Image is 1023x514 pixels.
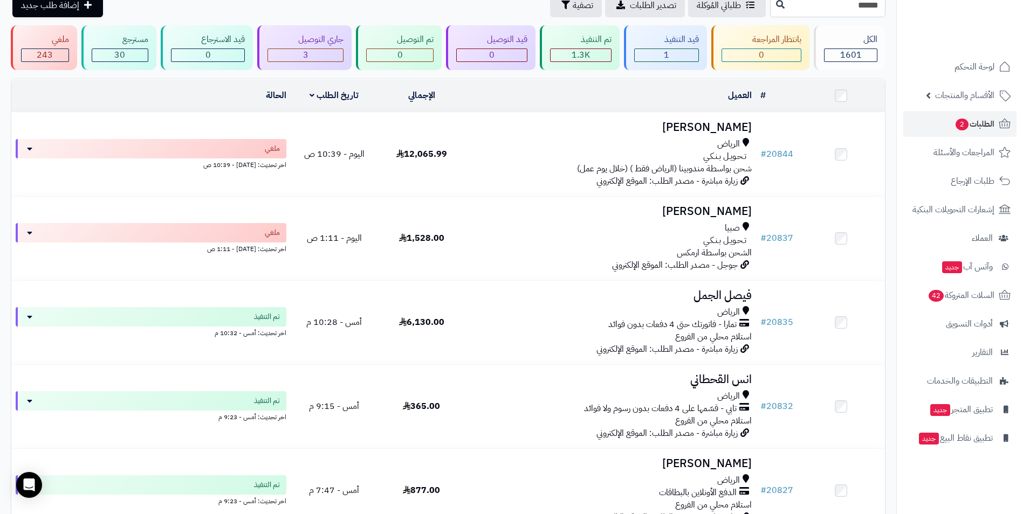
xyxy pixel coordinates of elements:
[812,25,888,70] a: الكل1601
[310,89,359,102] a: تاريخ الطلب
[717,306,740,318] span: الرياض
[408,89,435,102] a: الإجمالي
[114,48,125,61] span: 30
[309,484,359,497] span: أمس - 7:47 م
[397,48,403,61] span: 0
[709,25,812,70] a: بانتظار المراجعة 0
[955,116,994,131] span: الطلبات
[255,25,354,70] a: جاري التوصيل 3
[903,311,1017,337] a: أدوات التسويق
[760,148,793,161] a: #20844
[596,427,738,440] span: زيارة مباشرة - مصدر الطلب: الموقع الإلكتروني
[933,145,994,160] span: المراجعات والأسئلة
[538,25,622,70] a: تم التنفيذ 1.3K
[903,225,1017,251] a: العملاء
[918,430,993,446] span: تطبيق نقاط البيع
[254,311,280,322] span: تم التنفيذ
[759,48,764,61] span: 0
[254,395,280,406] span: تم التنفيذ
[16,495,286,506] div: اخر تحديث: أمس - 9:23 م
[596,343,738,356] span: زيارة مباشرة - مصدر الطلب: الموقع الإلكتروني
[16,242,286,254] div: اخر تحديث: [DATE] - 1:11 ص
[760,232,793,245] a: #20837
[470,289,752,302] h3: فيصل الجمل
[664,48,669,61] span: 1
[470,373,752,386] h3: انس القحطاني
[265,143,280,154] span: ملغي
[622,25,710,70] a: قيد التنفيذ 1
[92,49,148,61] div: 30
[304,148,365,161] span: اليوم - 10:39 ص
[612,259,738,272] span: جوجل - مصدر الطلب: الموقع الإلكتروني
[928,288,994,303] span: السلات المتروكة
[399,316,444,329] span: 6,130.00
[903,54,1017,80] a: لوحة التحكم
[22,49,68,61] div: 243
[205,48,211,61] span: 0
[728,89,752,102] a: العميل
[903,282,1017,308] a: السلات المتروكة42
[725,222,740,234] span: صبيا
[930,404,950,416] span: جديد
[919,433,939,444] span: جديد
[675,498,752,511] span: استلام محلي من الفروع
[760,484,793,497] a: #20827
[367,49,433,61] div: 0
[760,148,766,161] span: #
[171,49,245,61] div: 0
[584,402,737,415] span: تابي - قسّمها على 4 دفعات بدون رسوم ولا فوائد
[268,49,343,61] div: 3
[16,327,286,338] div: اخر تحديث: أمس - 10:32 م
[596,175,738,187] span: زيارة مباشرة - مصدر الطلب: الموقع الإلكتروني
[760,232,766,245] span: #
[489,48,495,61] span: 0
[396,148,447,161] span: 12,065.99
[92,33,148,46] div: مسترجع
[608,318,737,331] span: تمارا - فاتورتك حتى 4 دفعات بدون فوائد
[675,330,752,343] span: استلام محلي من الفروع
[37,48,53,61] span: 243
[903,425,1017,451] a: تطبيق نقاط البيعجديد
[16,472,42,498] div: Open Intercom Messenger
[972,231,993,246] span: العملاء
[903,140,1017,165] a: المراجعات والأسئلة
[16,411,286,422] div: اخر تحديث: أمس - 9:23 م
[760,316,766,329] span: #
[9,25,79,70] a: ملغي 243
[79,25,159,70] a: مسترجع 30
[760,484,766,497] span: #
[946,316,993,331] span: أدوات التسويق
[403,400,440,413] span: 365.00
[354,25,444,70] a: تم التوصيل 0
[254,480,280,490] span: تم التنفيذ
[399,232,444,245] span: 1,528.00
[16,158,286,170] div: اخر تحديث: [DATE] - 10:39 ص
[577,162,752,175] span: شحن بواسطة مندوبينا (الرياض فقط ) (خلال يوم عمل)
[935,88,994,103] span: الأقسام والمنتجات
[635,49,699,61] div: 1
[903,397,1017,422] a: تطبيق المتجرجديد
[903,111,1017,137] a: الطلبات2
[942,261,962,273] span: جديد
[307,232,362,245] span: اليوم - 1:11 ص
[903,168,1017,194] a: طلبات الإرجاع
[951,173,994,189] span: طلبات الإرجاع
[929,402,993,417] span: تطبيق المتجر
[659,487,737,499] span: الدفع الأونلاين بالبطاقات
[703,234,746,247] span: تـحـويـل بـنـكـي
[950,22,1013,44] img: logo-2.png
[470,121,752,134] h3: [PERSON_NAME]
[675,414,752,427] span: استلام محلي من الفروع
[677,246,752,259] span: الشحن بواسطة ارمكس
[306,316,362,329] span: أمس - 10:28 م
[265,227,280,238] span: ملغي
[717,138,740,150] span: الرياض
[470,457,752,470] h3: [PERSON_NAME]
[760,400,766,413] span: #
[444,25,538,70] a: قيد التوصيل 0
[903,254,1017,280] a: وآتس آبجديد
[972,345,993,360] span: التقارير
[703,150,746,163] span: تـحـويـل بـنـكـي
[470,205,752,218] h3: [PERSON_NAME]
[266,89,286,102] a: الحالة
